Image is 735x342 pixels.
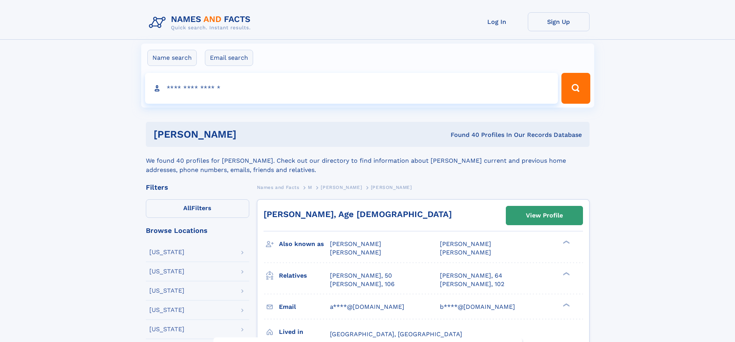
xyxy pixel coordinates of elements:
[257,182,299,192] a: Names and Facts
[279,325,330,339] h3: Lived in
[526,207,563,224] div: View Profile
[149,268,184,275] div: [US_STATE]
[149,249,184,255] div: [US_STATE]
[264,209,452,219] a: [PERSON_NAME], Age [DEMOGRAPHIC_DATA]
[149,326,184,332] div: [US_STATE]
[440,271,502,280] a: [PERSON_NAME], 64
[330,330,462,338] span: [GEOGRAPHIC_DATA], [GEOGRAPHIC_DATA]
[343,131,582,139] div: Found 40 Profiles In Our Records Database
[330,280,395,288] a: [PERSON_NAME], 106
[440,280,504,288] a: [PERSON_NAME], 102
[308,182,312,192] a: M
[279,238,330,251] h3: Also known as
[149,288,184,294] div: [US_STATE]
[308,185,312,190] span: M
[528,12,590,31] a: Sign Up
[279,300,330,313] h3: Email
[561,73,590,104] button: Search Button
[147,50,197,66] label: Name search
[321,182,362,192] a: [PERSON_NAME]
[146,184,249,191] div: Filters
[506,206,583,225] a: View Profile
[561,302,570,307] div: ❯
[146,147,590,175] div: We found 40 profiles for [PERSON_NAME]. Check out our directory to find information about [PERSON...
[321,185,362,190] span: [PERSON_NAME]
[154,130,344,139] h1: [PERSON_NAME]
[561,271,570,276] div: ❯
[371,185,412,190] span: [PERSON_NAME]
[440,249,491,256] span: [PERSON_NAME]
[330,271,392,280] a: [PERSON_NAME], 50
[146,12,257,33] img: Logo Names and Facts
[330,249,381,256] span: [PERSON_NAME]
[145,73,558,104] input: search input
[183,204,191,212] span: All
[279,269,330,282] h3: Relatives
[561,240,570,245] div: ❯
[146,199,249,218] label: Filters
[149,307,184,313] div: [US_STATE]
[440,240,491,248] span: [PERSON_NAME]
[466,12,528,31] a: Log In
[146,227,249,234] div: Browse Locations
[205,50,253,66] label: Email search
[330,240,381,248] span: [PERSON_NAME]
